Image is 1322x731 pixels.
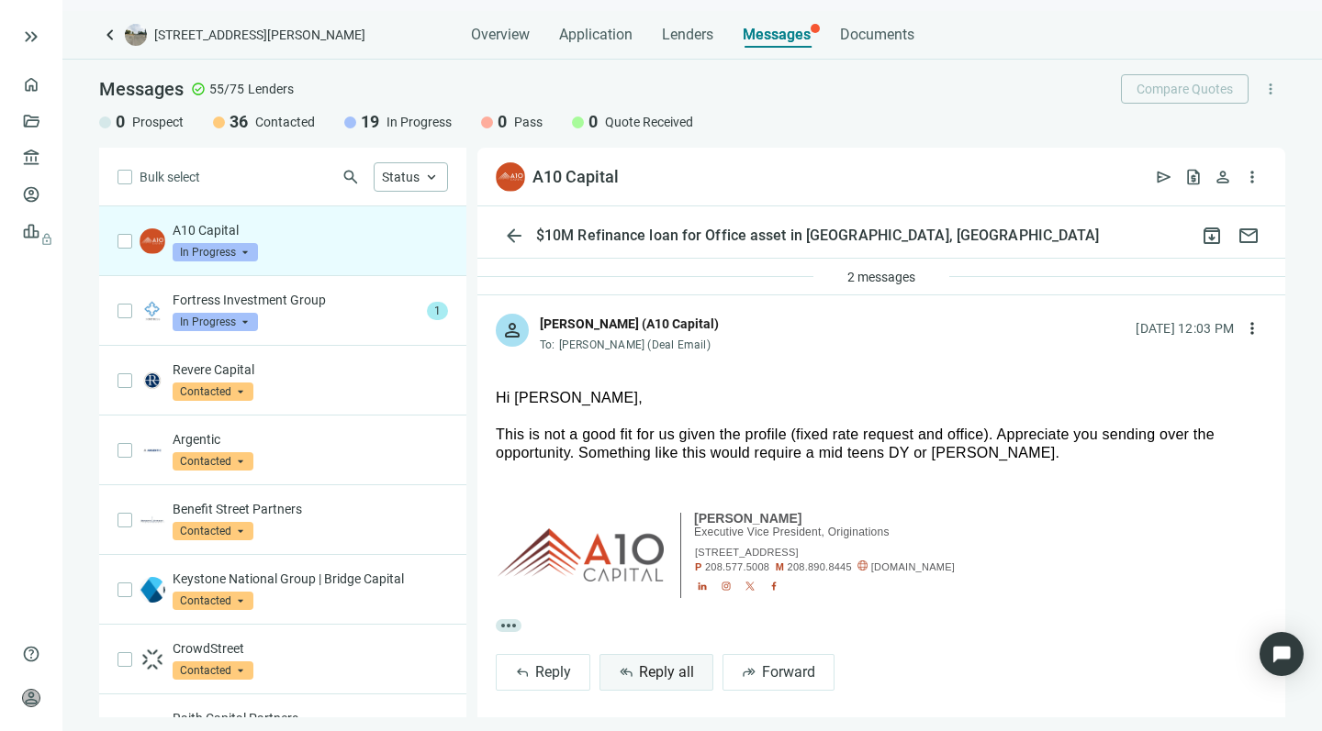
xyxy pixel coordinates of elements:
span: search [342,168,360,186]
div: [PERSON_NAME] (A10 Capital) [540,314,719,334]
button: Compare Quotes [1121,74,1249,104]
span: Messages [743,26,811,43]
button: request_quote [1179,162,1208,192]
span: 0 [588,111,598,133]
img: 52269fad-39b4-441f-a661-2782cbd29c4e [140,368,165,393]
button: mail [1230,217,1267,254]
span: more_vert [1243,319,1261,338]
button: archive [1193,217,1230,254]
img: fb0dc0c6-b5d2-45fb-a310-cf5bdd72d288 [140,647,165,672]
span: Contacted [173,592,253,610]
span: 1 [427,302,448,320]
img: f3ee51c8-c496-4375-bc5e-2600750b757d [140,228,165,254]
span: In Progress [387,113,452,131]
span: Contacted [173,382,253,401]
span: 36 [230,111,248,133]
p: CrowdStreet [173,639,448,658]
span: 0 [498,111,507,133]
span: keyboard_arrow_up [423,169,440,185]
span: Reply all [639,663,694,681]
span: Contacted [173,661,253,680]
span: Lenders [248,80,294,98]
span: reply [515,665,530,680]
span: [PERSON_NAME] (Deal Email) [559,338,711,351]
img: 42ba62c5-0394-4596-9470-dbc6ab25be2d [140,298,165,324]
button: reply_allReply all [599,654,713,691]
span: arrow_back [503,225,525,247]
button: arrow_back [496,217,532,254]
button: send [1149,162,1179,192]
span: Messages [99,78,184,100]
div: Open Intercom Messenger [1260,632,1304,676]
span: In Progress [173,313,258,331]
span: person [1214,168,1232,186]
span: Status [382,170,420,184]
span: 55/75 [209,80,244,98]
a: keyboard_arrow_left [99,24,121,46]
button: 2 messages [832,262,931,292]
p: Argentic [173,430,448,449]
p: Benefit Street Partners [173,500,448,518]
span: In Progress [173,243,258,261]
div: A10 Capital [532,166,619,188]
span: Forward [762,663,815,681]
span: Quote Received [605,113,693,131]
span: Prospect [132,113,184,131]
span: Lenders [662,26,713,44]
span: Reply [535,663,571,681]
button: keyboard_double_arrow_right [20,26,42,48]
img: f277470a-ef91-4945-a43b-450ea1cd8728 [140,507,165,533]
span: 19 [361,111,379,133]
img: 7802685c-19be-40a1-827d-5baadaeb2f39 [140,577,165,603]
button: more_vert [1238,314,1267,343]
span: person [22,689,40,707]
button: replyReply [496,654,590,691]
span: Contacted [255,113,315,131]
button: person [1208,162,1238,192]
span: Overview [471,26,530,44]
span: more_horiz [496,619,521,632]
span: more_vert [1243,168,1261,186]
span: more_vert [1262,81,1279,97]
p: Raith Capital Partners [173,709,448,727]
button: more_vert [1256,74,1285,104]
button: forwardForward [723,654,835,691]
span: person [501,319,523,341]
p: Revere Capital [173,360,448,379]
p: A10 Capital [173,221,448,239]
span: Documents [840,26,914,44]
span: help [22,645,40,663]
img: deal-logo [125,24,147,46]
span: Application [559,26,633,44]
span: request_quote [1184,168,1203,186]
span: archive [1201,225,1223,247]
button: more_vert [1238,162,1267,192]
p: Keystone National Group | Bridge Capital [173,570,448,588]
span: forward [742,665,756,680]
span: Contacted [173,452,253,471]
p: Fortress Investment Group [173,291,420,309]
span: mail [1238,225,1260,247]
span: 2 messages [847,270,915,284]
span: reply_all [619,665,633,680]
div: $10M Refinance loan for Office asset in [GEOGRAPHIC_DATA], [GEOGRAPHIC_DATA] [532,227,1104,245]
img: c7652aa0-7a0e-4b45-9ad1-551f88ce4c3e [140,437,165,463]
div: To: [540,338,719,352]
div: [DATE] 12:03 PM [1136,318,1234,338]
span: Contacted [173,522,253,540]
span: Pass [514,113,543,131]
span: [STREET_ADDRESS][PERSON_NAME] [154,26,365,44]
span: 0 [116,111,125,133]
img: f3ee51c8-c496-4375-bc5e-2600750b757d [496,162,525,192]
span: check_circle [191,82,206,96]
span: Bulk select [140,167,200,187]
span: send [1155,168,1173,186]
